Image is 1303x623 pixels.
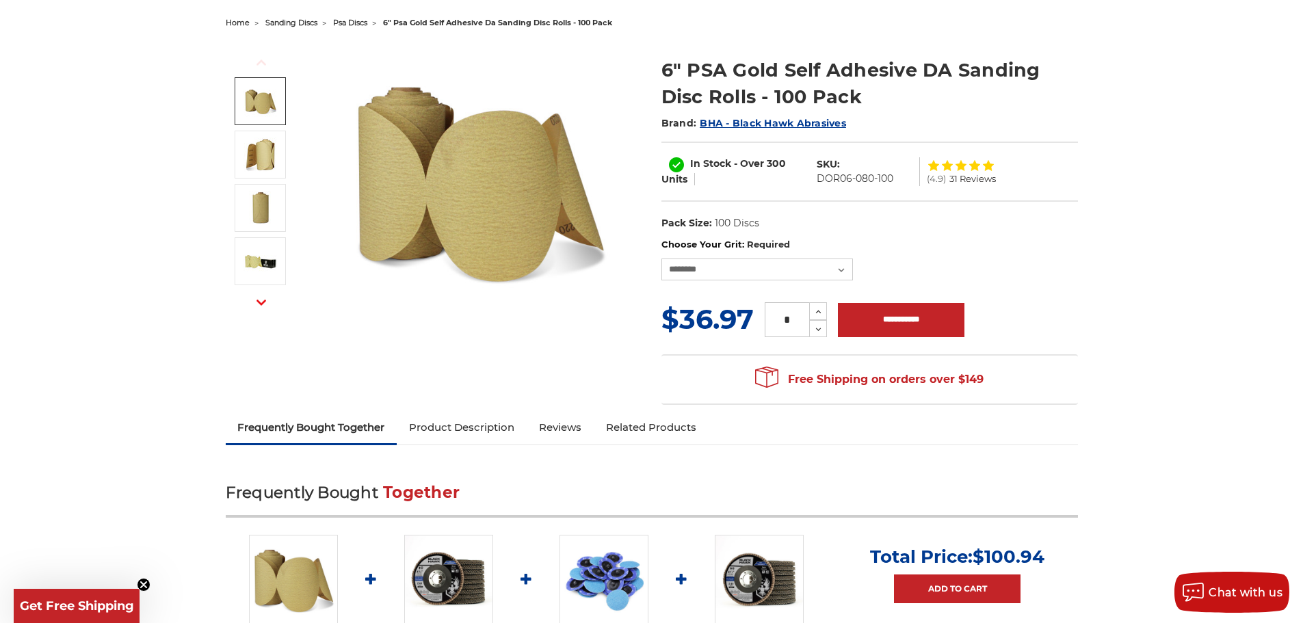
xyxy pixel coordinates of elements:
[949,174,996,183] span: 31 Reviews
[244,244,278,278] img: Black Hawk Abrasives 6" Gold Sticky Back PSA Discs
[1174,572,1289,613] button: Chat with us
[14,589,140,623] div: Get Free ShippingClose teaser
[333,18,367,27] a: psa discs
[226,412,397,442] a: Frequently Bought Together
[137,578,150,592] button: Close teaser
[870,546,1044,568] p: Total Price:
[383,18,612,27] span: 6" psa gold self adhesive da sanding disc rolls - 100 pack
[245,288,278,317] button: Next
[343,42,616,316] img: 6" DA Sanding Discs on a Roll
[973,546,1044,568] span: $100.94
[700,117,846,129] a: BHA - Black Hawk Abrasives
[894,574,1021,603] a: Add to Cart
[20,598,134,613] span: Get Free Shipping
[690,157,731,170] span: In Stock
[755,366,984,393] span: Free Shipping on orders over $149
[927,174,946,183] span: (4.9)
[661,57,1078,110] h1: 6" PSA Gold Self Adhesive DA Sanding Disc Rolls - 100 Pack
[397,412,527,442] a: Product Description
[661,173,687,185] span: Units
[661,238,1078,252] label: Choose Your Grit:
[244,84,278,118] img: 6" DA Sanding Discs on a Roll
[244,191,278,225] img: 6" Sticky Backed Sanding Discs
[661,216,712,230] dt: Pack Size:
[817,157,840,172] dt: SKU:
[527,412,594,442] a: Reviews
[817,172,893,186] dd: DOR06-080-100
[734,157,764,170] span: - Over
[594,412,709,442] a: Related Products
[265,18,317,27] a: sanding discs
[244,137,278,172] img: 6" Roll of Gold PSA Discs
[383,483,460,502] span: Together
[226,483,378,502] span: Frequently Bought
[747,239,790,250] small: Required
[661,302,754,336] span: $36.97
[661,117,697,129] span: Brand:
[1209,586,1282,599] span: Chat with us
[767,157,786,170] span: 300
[715,216,759,230] dd: 100 Discs
[226,18,250,27] a: home
[245,48,278,77] button: Previous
